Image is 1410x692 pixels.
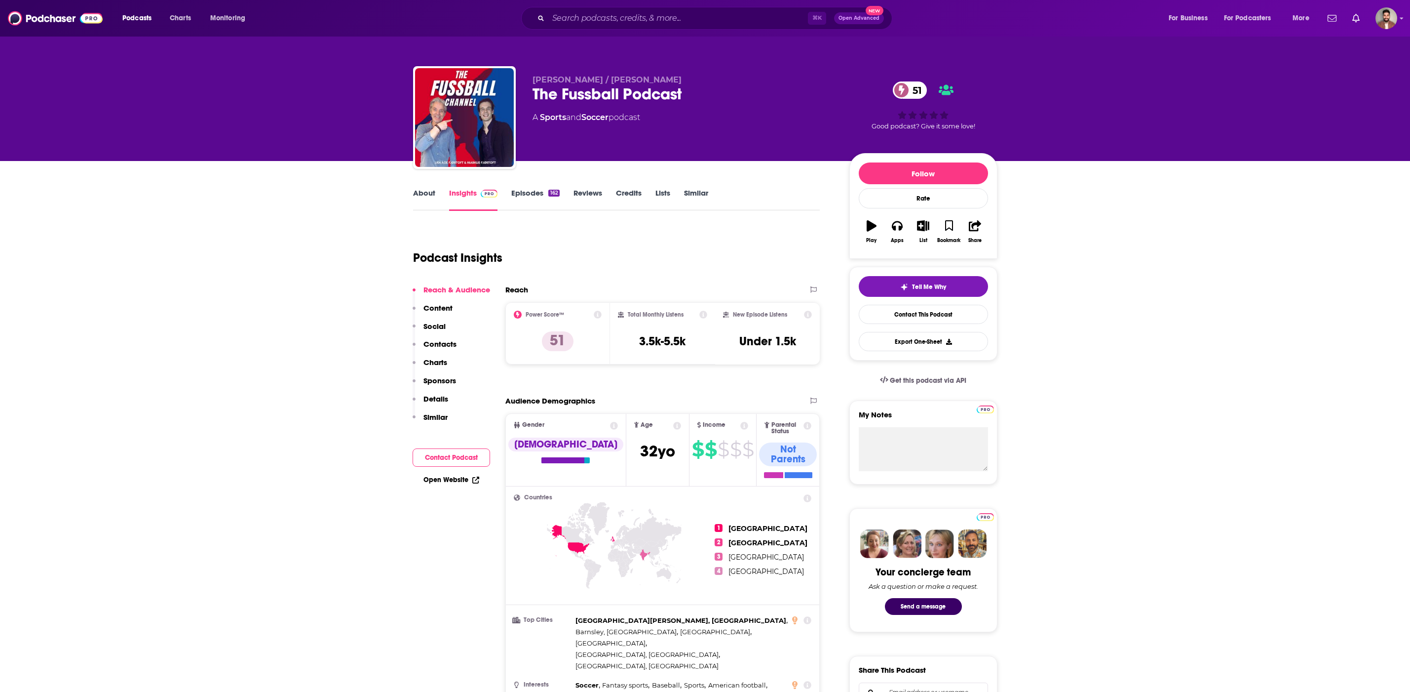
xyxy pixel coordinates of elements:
[616,188,642,211] a: Credits
[728,567,804,576] span: [GEOGRAPHIC_DATA]
[705,442,717,457] span: $
[575,628,677,636] span: Barnsley, [GEOGRAPHIC_DATA]
[413,394,448,412] button: Details
[708,681,766,689] span: American football
[715,553,723,561] span: 3
[415,68,514,167] img: The Fussball Podcast
[602,681,648,689] span: Fantasy sports
[514,617,572,623] h3: Top Cities
[936,214,962,249] button: Bookmark
[542,331,573,351] p: 51
[900,283,908,291] img: tell me why sparkle
[1375,7,1397,29] span: Logged in as calmonaghan
[1293,11,1309,25] span: More
[977,512,994,521] a: Pro website
[680,626,752,638] span: ,
[859,214,884,249] button: Play
[730,442,741,457] span: $
[733,311,787,318] h2: New Episode Listens
[449,188,498,211] a: InsightsPodchaser Pro
[640,442,675,461] span: 32 yo
[860,529,889,558] img: Sydney Profile
[511,188,559,211] a: Episodes162
[413,250,502,265] h1: Podcast Insights
[170,11,191,25] span: Charts
[575,649,720,660] span: ,
[728,524,807,533] span: [GEOGRAPHIC_DATA]
[1324,10,1340,27] a: Show notifications dropdown
[728,553,804,562] span: [GEOGRAPHIC_DATA]
[210,11,245,25] span: Monitoring
[937,238,960,244] div: Bookmark
[684,681,704,689] span: Sports
[628,311,684,318] h2: Total Monthly Listens
[526,311,564,318] h2: Power Score™
[423,339,457,349] p: Contacts
[869,582,978,590] div: Ask a question or make a request.
[413,448,490,467] button: Contact Podcast
[771,422,802,435] span: Parental Status
[977,513,994,521] img: Podchaser Pro
[413,322,446,340] button: Social
[655,188,670,211] a: Lists
[958,529,987,558] img: Jon Profile
[977,406,994,413] img: Podchaser Pro
[533,112,640,123] div: A podcast
[575,639,646,647] span: [GEOGRAPHIC_DATA]
[728,538,807,547] span: [GEOGRAPHIC_DATA]
[1375,7,1397,29] img: User Profile
[575,681,599,689] span: Soccer
[893,81,927,99] a: 51
[1286,10,1322,26] button: open menu
[413,188,435,211] a: About
[505,285,528,294] h2: Reach
[884,214,910,249] button: Apps
[8,9,103,28] img: Podchaser - Follow, Share and Rate Podcasts
[859,665,926,675] h3: Share This Podcast
[890,376,966,385] span: Get this podcast via API
[742,442,754,457] span: $
[859,332,988,351] button: Export One-Sheet
[1375,7,1397,29] button: Show profile menu
[413,303,453,322] button: Content
[859,163,988,184] button: Follow
[872,368,975,393] a: Get this podcast via API
[1169,11,1208,25] span: For Business
[423,358,447,367] p: Charts
[968,238,982,244] div: Share
[533,75,682,84] span: [PERSON_NAME] / [PERSON_NAME]
[1348,10,1364,27] a: Show notifications dropdown
[977,404,994,413] a: Pro website
[115,10,164,26] button: open menu
[423,412,448,422] p: Similar
[575,680,600,691] span: ,
[639,334,686,349] h3: 3.5k-5.5k
[203,10,258,26] button: open menu
[413,339,457,358] button: Contacts
[834,12,884,24] button: Open AdvancedNew
[876,566,971,578] div: Your concierge team
[548,190,559,197] div: 162
[680,628,750,636] span: [GEOGRAPHIC_DATA]
[531,7,902,30] div: Search podcasts, credits, & more...
[652,681,680,689] span: Baseball
[903,81,927,99] span: 51
[505,396,595,406] h2: Audience Demographics
[413,376,456,394] button: Sponsors
[641,422,653,428] span: Age
[548,10,808,26] input: Search podcasts, credits, & more...
[575,662,719,670] span: [GEOGRAPHIC_DATA], [GEOGRAPHIC_DATA]
[575,638,647,649] span: ,
[575,626,678,638] span: ,
[708,680,767,691] span: ,
[838,16,879,21] span: Open Advanced
[925,529,954,558] img: Jules Profile
[575,616,786,624] span: [GEOGRAPHIC_DATA][PERSON_NAME], [GEOGRAPHIC_DATA]
[859,305,988,324] a: Contact This Podcast
[423,322,446,331] p: Social
[859,188,988,208] div: Rate
[872,122,975,130] span: Good podcast? Give it some love!
[575,651,719,658] span: [GEOGRAPHIC_DATA], [GEOGRAPHIC_DATA]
